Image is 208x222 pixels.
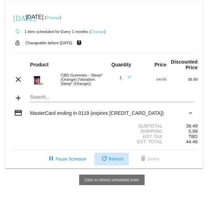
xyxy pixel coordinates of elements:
span: 5.99 [189,129,198,134]
strong: Discounted Price [171,59,197,70]
button: Pause Schedule [41,153,91,165]
input: Search... [30,94,194,100]
div: Est. Tax [104,134,166,139]
span: [DATE] [26,14,43,20]
span: Pause Schedule [47,157,86,162]
small: 1 item scheduled for Every 1 months [11,30,88,34]
strong: Price [154,62,166,67]
mat-icon: pause [47,155,55,163]
div: Subtotal [104,123,166,129]
mat-icon: lock_open [13,38,22,47]
mat-icon: edit [123,75,131,84]
button: Refresh [95,153,129,165]
div: Shipping [104,129,166,134]
span: TBD [188,134,197,139]
div: CBD Gummies - Sleep* (Orange) (Variation: Sleep* (Orange)) [57,73,104,86]
img: har_gummy_sleep2.png [30,72,44,86]
mat-select: Payment Method [30,110,194,116]
mat-icon: refresh [100,155,109,163]
div: 38.49 [166,77,197,81]
mat-icon: add [14,94,22,102]
div: 38.49 [166,123,197,129]
a: Change [91,30,104,34]
a: Change [46,15,60,20]
div: 54.99 [135,77,166,81]
span: Refresh [100,157,123,162]
mat-icon: [DATE] [13,13,22,22]
button: Delete [133,153,165,165]
small: ( ) [45,15,61,20]
mat-icon: credit_card [14,109,22,117]
span: Delete [139,157,160,162]
small: ( ) [89,30,106,34]
mat-icon: clear [14,75,22,84]
span: MasterCard ending in 0119 (expires [CREDIT_CARD_DATA]) [30,110,164,116]
mat-icon: live_help [75,38,83,47]
small: Changeable before [DATE] [26,41,72,45]
mat-icon: autorenew [13,27,22,36]
strong: Quantity [111,62,131,67]
div: Est. Total [104,139,166,144]
span: 44.48 [186,139,197,144]
mat-icon: delete [139,155,147,163]
strong: Product [30,62,49,67]
span: 1 [119,76,131,80]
